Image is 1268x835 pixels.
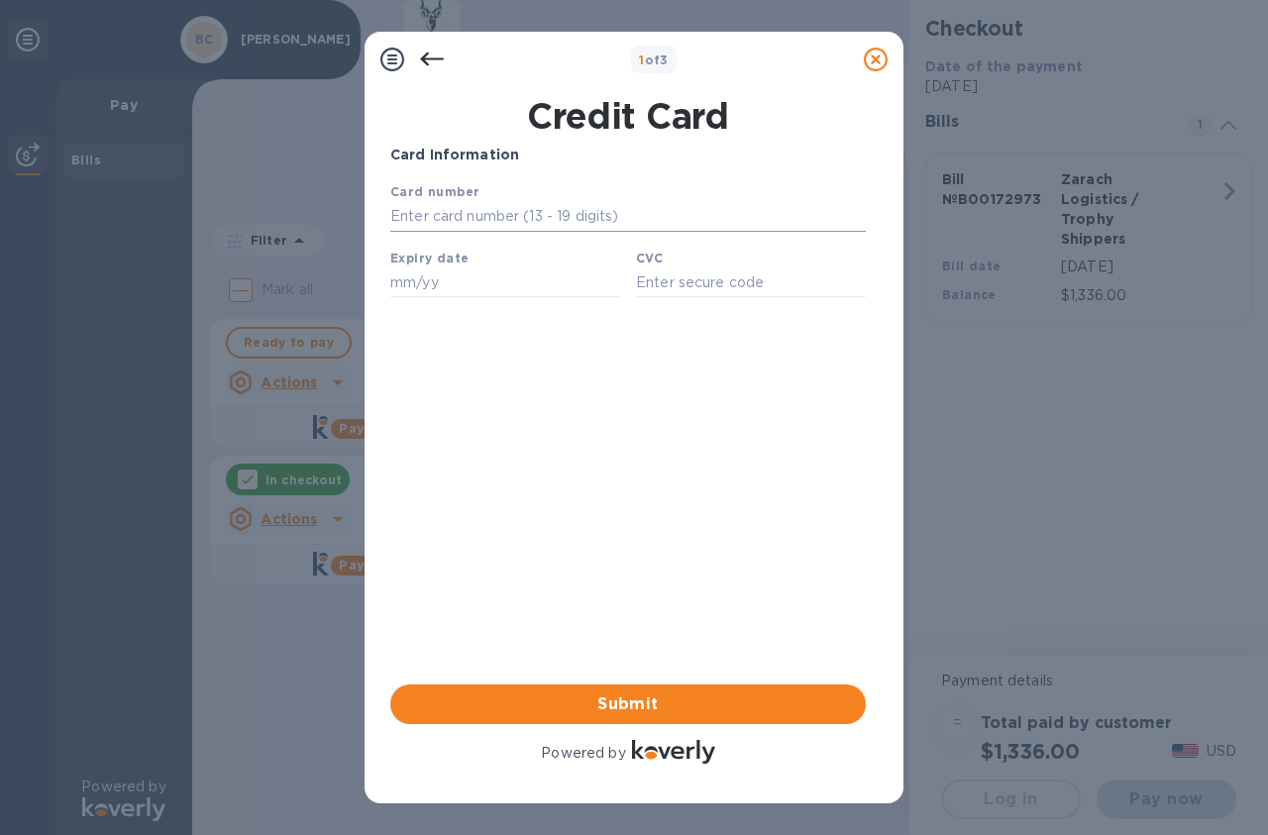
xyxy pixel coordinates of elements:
[639,52,644,67] span: 1
[406,692,850,716] span: Submit
[541,743,625,764] p: Powered by
[390,181,866,299] iframe: Your browser does not support iframes
[390,147,519,162] b: Card Information
[382,95,874,137] h1: Credit Card
[390,684,866,724] button: Submit
[632,740,715,764] img: Logo
[639,52,669,67] b: of 3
